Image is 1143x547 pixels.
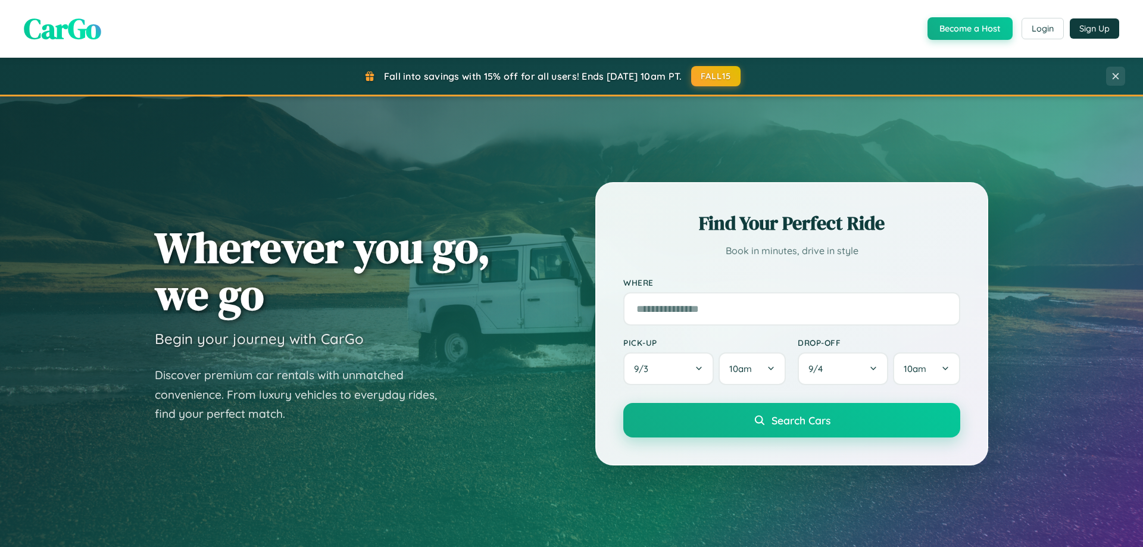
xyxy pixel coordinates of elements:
[798,337,960,348] label: Drop-off
[623,277,960,287] label: Where
[904,363,926,374] span: 10am
[24,9,101,48] span: CarGo
[893,352,960,385] button: 10am
[623,403,960,437] button: Search Cars
[772,414,830,427] span: Search Cars
[155,365,452,424] p: Discover premium car rentals with unmatched convenience. From luxury vehicles to everyday rides, ...
[623,210,960,236] h2: Find Your Perfect Ride
[634,363,654,374] span: 9 / 3
[1070,18,1119,39] button: Sign Up
[719,352,786,385] button: 10am
[384,70,682,82] span: Fall into savings with 15% off for all users! Ends [DATE] 10am PT.
[691,66,741,86] button: FALL15
[1022,18,1064,39] button: Login
[927,17,1013,40] button: Become a Host
[729,363,752,374] span: 10am
[155,330,364,348] h3: Begin your journey with CarGo
[623,337,786,348] label: Pick-up
[808,363,829,374] span: 9 / 4
[155,224,491,318] h1: Wherever you go, we go
[623,352,714,385] button: 9/3
[798,352,888,385] button: 9/4
[623,242,960,260] p: Book in minutes, drive in style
